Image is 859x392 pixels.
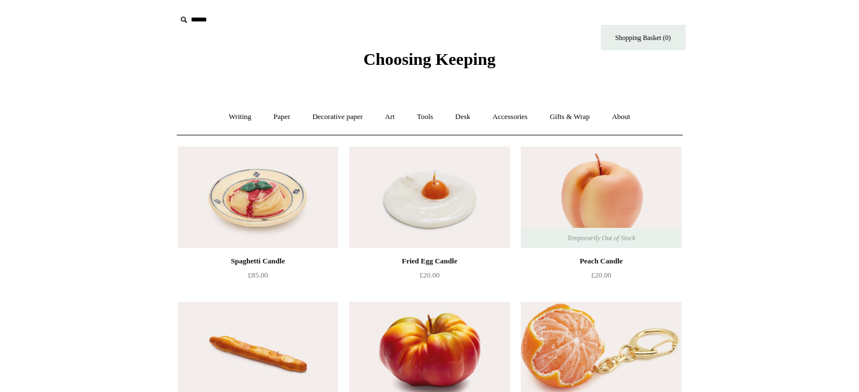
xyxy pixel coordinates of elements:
a: Fried Egg Candle Fried Egg Candle [349,147,509,248]
div: Spaghetti Candle [181,254,335,268]
a: Peach Candle £20.00 [521,254,681,301]
a: Writing [219,102,261,132]
a: Shopping Basket (0) [601,25,686,50]
span: £20.00 [420,271,440,279]
a: Desk [445,102,481,132]
img: Peach Candle [521,147,681,248]
a: Tools [407,102,443,132]
a: Choosing Keeping [363,59,495,67]
img: Spaghetti Candle [178,147,338,248]
a: About [601,102,640,132]
div: Fried Egg Candle [352,254,507,268]
a: Spaghetti Candle Spaghetti Candle [178,147,338,248]
a: Spaghetti Candle £85.00 [178,254,338,301]
span: £85.00 [248,271,268,279]
a: Paper [263,102,300,132]
span: Choosing Keeping [363,50,495,68]
a: Decorative paper [302,102,373,132]
div: Peach Candle [524,254,678,268]
span: £20.00 [591,271,612,279]
a: Peach Candle Peach Candle Temporarily Out of Stock [521,147,681,248]
span: Temporarily Out of Stock [556,228,647,248]
a: Gifts & Wrap [539,102,600,132]
a: Fried Egg Candle £20.00 [349,254,509,301]
a: Accessories [482,102,538,132]
a: Art [375,102,405,132]
img: Fried Egg Candle [349,147,509,248]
